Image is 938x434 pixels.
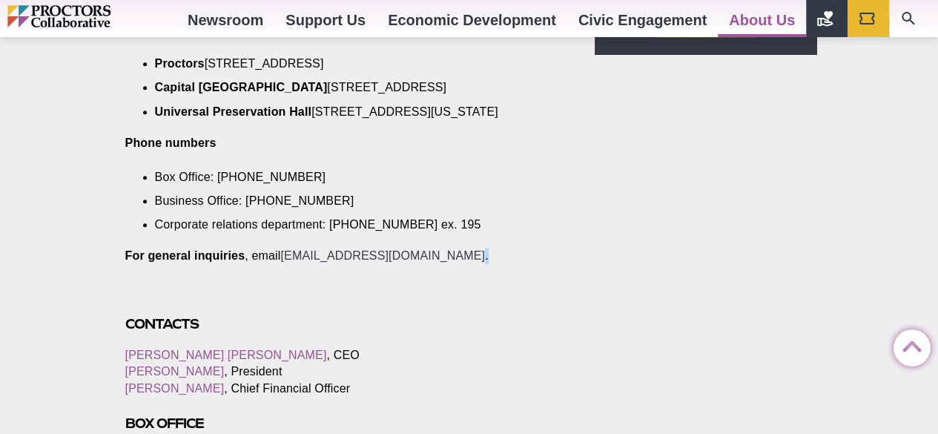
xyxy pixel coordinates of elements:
[125,137,217,149] b: Phone numbers
[155,169,539,185] li: Box Office: [PHONE_NUMBER]
[125,248,561,264] p: , email .
[125,365,225,378] a: [PERSON_NAME]
[7,5,174,27] img: Proctors logo
[155,79,539,96] li: [STREET_ADDRESS]
[125,415,561,432] h3: Box Office
[894,330,923,360] a: Back to Top
[125,347,561,396] p: , CEO , President , Chief Financial Officer
[125,315,561,332] h3: Contacts
[125,349,327,361] a: [PERSON_NAME] [PERSON_NAME]
[125,382,225,395] a: [PERSON_NAME]
[155,104,539,120] li: [STREET_ADDRESS][US_STATE]
[155,57,205,70] strong: Proctors
[125,249,245,262] strong: For general inquiries
[155,105,312,118] strong: Universal Preservation Hall
[155,81,328,93] strong: Capital [GEOGRAPHIC_DATA]
[155,193,539,209] li: Business Office: [PHONE_NUMBER]
[280,249,485,262] a: [EMAIL_ADDRESS][DOMAIN_NAME]
[155,56,539,72] li: [STREET_ADDRESS]
[155,217,539,233] li: Corporate relations department: [PHONE_NUMBER] ex. 195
